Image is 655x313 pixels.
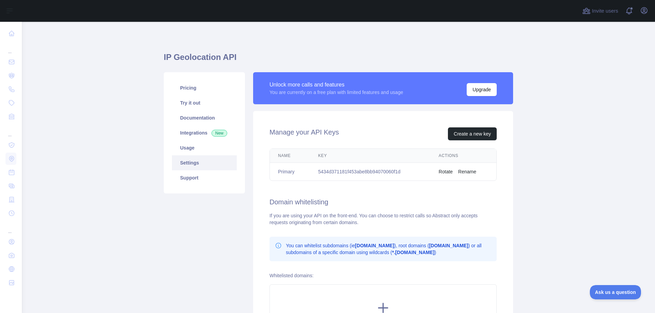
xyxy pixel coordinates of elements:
button: Upgrade [467,83,497,96]
button: Rename [458,168,476,175]
th: Name [270,149,310,163]
div: Unlock more calls and features [270,81,403,89]
button: Invite users [581,5,620,16]
b: [DOMAIN_NAME] [429,243,468,248]
td: 5434d371181f453abe8bb94070060f1d [310,163,431,181]
a: Documentation [172,110,237,125]
span: Invite users [592,7,618,15]
div: ... [5,221,16,234]
div: ... [5,41,16,54]
th: Actions [431,149,496,163]
a: Support [172,170,237,185]
a: Settings [172,155,237,170]
p: You can whitelist subdomains (ie ), root domains ( ) or all subdomains of a specific domain using... [286,242,491,256]
div: You are currently on a free plan with limited features and usage [270,89,403,96]
iframe: Toggle Customer Support [590,285,641,299]
b: *.[DOMAIN_NAME] [392,250,434,255]
button: Create a new key [448,127,497,140]
a: Try it out [172,95,237,110]
b: [DOMAIN_NAME] [355,243,394,248]
span: New [212,130,227,137]
div: ... [5,124,16,138]
h2: Manage your API Keys [270,127,339,140]
div: If you are using your API on the front-end. You can choose to restrict calls so Abstract only acc... [270,212,497,226]
th: Key [310,149,431,163]
a: Usage [172,140,237,155]
a: Pricing [172,80,237,95]
td: Primary [270,163,310,181]
h2: Domain whitelisting [270,197,497,207]
h1: IP Geolocation API [164,52,513,68]
button: Rotate [439,168,453,175]
a: Integrations New [172,125,237,140]
label: Whitelisted domains: [270,273,314,278]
